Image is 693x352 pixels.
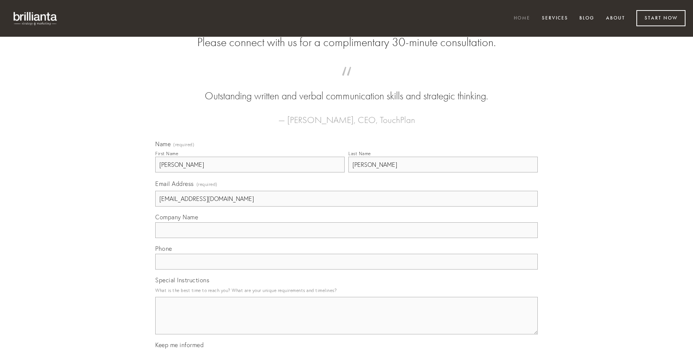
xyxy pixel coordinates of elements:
[155,35,538,49] h2: Please connect with us for a complimentary 30-minute consultation.
[155,285,538,295] p: What is the best time to reach you? What are your unique requirements and timelines?
[155,341,204,349] span: Keep me informed
[574,12,599,25] a: Blog
[348,151,371,156] div: Last Name
[155,151,178,156] div: First Name
[7,7,64,29] img: brillianta - research, strategy, marketing
[155,140,171,148] span: Name
[155,180,194,187] span: Email Address
[509,12,535,25] a: Home
[636,10,685,26] a: Start Now
[173,142,194,147] span: (required)
[155,213,198,221] span: Company Name
[537,12,573,25] a: Services
[167,74,526,103] blockquote: Outstanding written and verbal communication skills and strategic thinking.
[196,179,217,189] span: (required)
[167,74,526,89] span: “
[601,12,630,25] a: About
[167,103,526,127] figcaption: — [PERSON_NAME], CEO, TouchPlan
[155,276,209,284] span: Special Instructions
[155,245,172,252] span: Phone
